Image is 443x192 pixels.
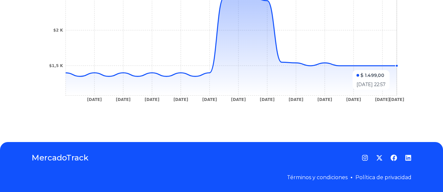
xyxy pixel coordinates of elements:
a: Twitter [376,155,383,161]
a: Términos y condiciones [287,174,348,180]
a: Instagram [362,155,368,161]
tspan: [DATE] [231,97,246,102]
tspan: [DATE] [317,97,332,102]
a: LinkedIn [405,155,412,161]
tspan: [DATE] [346,97,361,102]
tspan: [DATE] [375,97,390,102]
tspan: [DATE] [390,97,404,102]
tspan: [DATE] [173,97,188,102]
tspan: [DATE] [116,97,131,102]
tspan: [DATE] [289,97,303,102]
tspan: [DATE] [202,97,217,102]
tspan: $1,5 K [49,63,63,68]
a: MercadoTrack [31,153,89,163]
tspan: [DATE] [87,97,102,102]
tspan: $2 K [53,28,63,33]
tspan: [DATE] [260,97,274,102]
tspan: [DATE] [145,97,159,102]
a: Facebook [391,155,397,161]
a: Política de privacidad [355,174,412,180]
